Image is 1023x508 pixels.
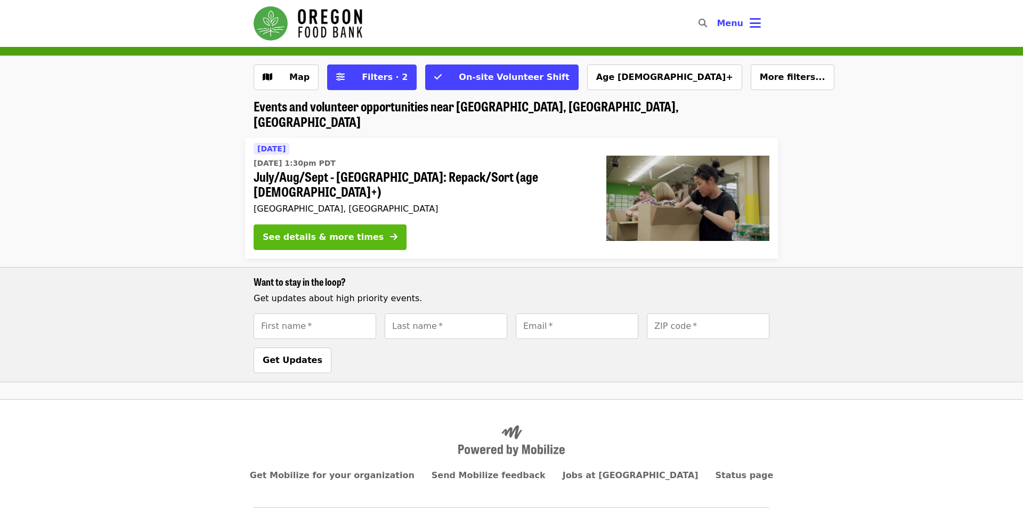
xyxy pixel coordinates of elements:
[254,275,346,288] span: Want to stay in the loop?
[713,11,722,36] input: Search
[254,158,336,169] time: [DATE] 1:30pm PDT
[327,64,417,90] button: Filters (2 selected)
[432,470,546,480] a: Send Mobilize feedback
[717,18,743,28] span: Menu
[750,15,761,31] i: bars icon
[257,144,286,153] span: [DATE]
[425,64,578,90] button: On-site Volunteer Shift
[390,232,397,242] i: arrow-right icon
[254,6,362,41] img: Oregon Food Bank - Home
[250,470,415,480] a: Get Mobilize for your organization
[289,72,310,82] span: Map
[254,348,331,373] button: Get Updates
[458,425,565,456] img: Powered by Mobilize
[254,313,376,339] input: [object Object]
[606,156,769,241] img: July/Aug/Sept - Portland: Repack/Sort (age 8+) organized by Oregon Food Bank
[647,313,769,339] input: [object Object]
[263,72,272,82] i: map icon
[254,469,769,482] nav: Primary footer navigation
[699,18,707,28] i: search icon
[459,72,569,82] span: On-site Volunteer Shift
[336,72,345,82] i: sliders-h icon
[254,204,589,214] div: [GEOGRAPHIC_DATA], [GEOGRAPHIC_DATA]
[708,11,769,36] button: Toggle account menu
[434,72,442,82] i: check icon
[263,231,384,244] div: See details & more times
[587,64,742,90] button: Age [DEMOGRAPHIC_DATA]+
[254,293,422,303] span: Get updates about high priority events.
[254,169,589,200] span: July/Aug/Sept - [GEOGRAPHIC_DATA]: Repack/Sort (age [DEMOGRAPHIC_DATA]+)
[254,64,319,90] button: Show map view
[516,313,638,339] input: [object Object]
[563,470,699,480] a: Jobs at [GEOGRAPHIC_DATA]
[385,313,507,339] input: [object Object]
[362,72,408,82] span: Filters · 2
[760,72,825,82] span: More filters...
[263,355,322,365] span: Get Updates
[751,64,834,90] button: More filters...
[716,470,774,480] a: Status page
[245,138,778,259] a: See details for "July/Aug/Sept - Portland: Repack/Sort (age 8+)"
[254,96,679,131] span: Events and volunteer opportunities near [GEOGRAPHIC_DATA], [GEOGRAPHIC_DATA], [GEOGRAPHIC_DATA]
[254,224,407,250] button: See details & more times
